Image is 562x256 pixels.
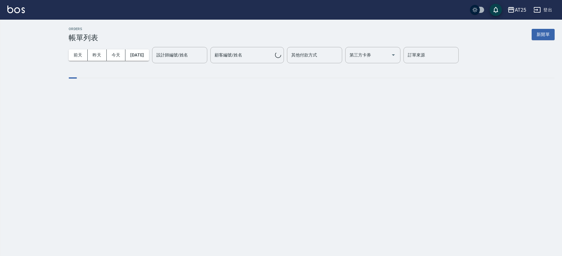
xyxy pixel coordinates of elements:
img: Logo [7,6,25,13]
button: 昨天 [88,49,107,61]
a: 新開單 [532,31,555,37]
button: 前天 [69,49,88,61]
h3: 帳單列表 [69,33,98,42]
div: AT25 [515,6,526,14]
button: 新開單 [532,29,555,40]
button: save [490,4,502,16]
button: [DATE] [125,49,149,61]
button: 今天 [107,49,126,61]
h2: ORDERS [69,27,98,31]
button: AT25 [505,4,529,16]
button: 登出 [531,4,555,16]
button: Open [388,50,398,60]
